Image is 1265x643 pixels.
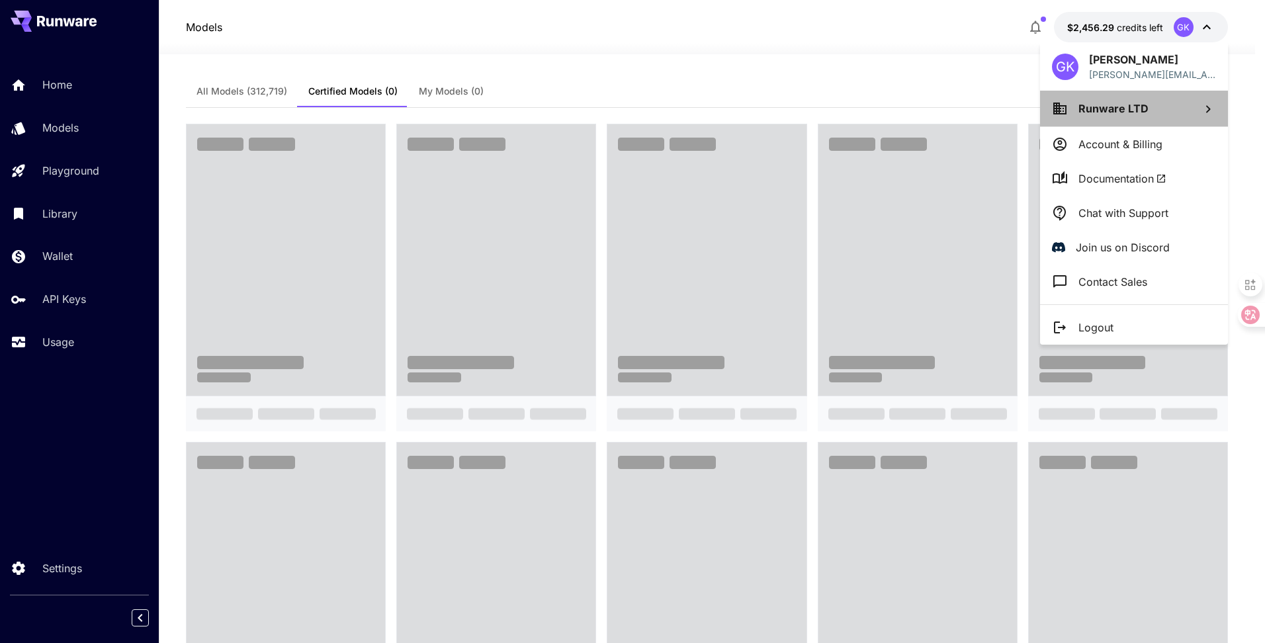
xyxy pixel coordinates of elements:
[1089,67,1216,81] p: [PERSON_NAME][EMAIL_ADDRESS][PERSON_NAME]
[1078,274,1147,290] p: Contact Sales
[1078,205,1168,221] p: Chat with Support
[1078,171,1166,187] span: Documentation
[1078,102,1149,115] span: Runware LTD
[1052,54,1078,80] div: GK
[1076,239,1170,255] p: Join us on Discord
[1078,320,1113,335] p: Logout
[1040,91,1228,126] button: Runware LTD
[1089,52,1216,67] p: [PERSON_NAME]
[1078,136,1162,152] p: Account & Billing
[1089,67,1216,81] div: greg.krabach@runware.ai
